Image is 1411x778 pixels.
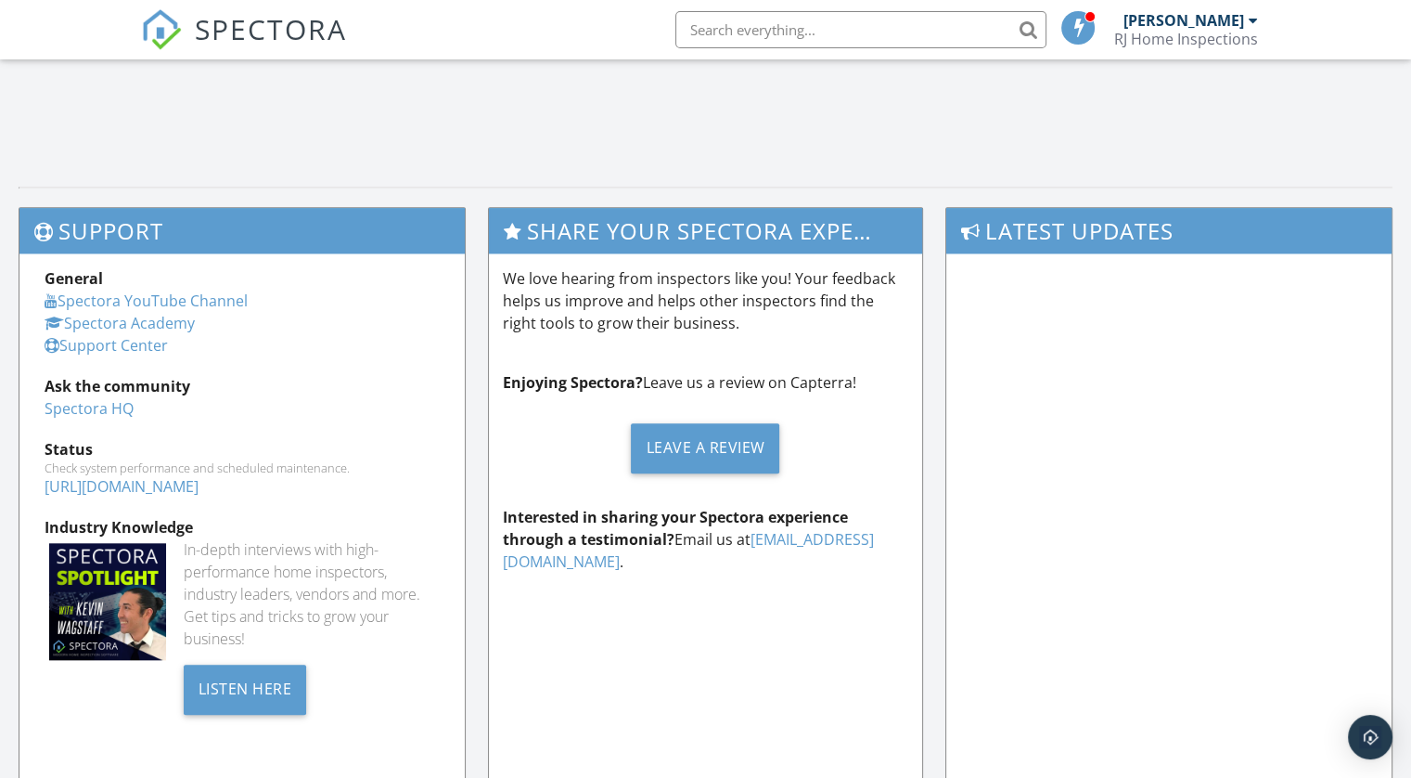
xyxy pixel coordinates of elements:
div: Open Intercom Messenger [1348,715,1392,759]
h3: Support [19,208,465,253]
a: Spectora HQ [45,398,134,419]
h3: Latest Updates [946,208,1392,253]
div: RJ Home Inspections [1114,30,1258,48]
a: Listen Here [184,678,307,698]
div: Listen Here [184,665,307,715]
img: Spectoraspolightmain [49,543,166,660]
a: SPECTORA [141,25,347,64]
input: Search everything... [675,11,1046,48]
span: SPECTORA [195,9,347,48]
a: [EMAIL_ADDRESS][DOMAIN_NAME] [503,529,874,572]
p: Leave us a review on Capterra! [503,371,909,394]
div: Check system performance and scheduled maintenance. [45,460,440,475]
a: Spectora YouTube Channel [45,291,248,311]
strong: Enjoying Spectora? [503,372,643,393]
div: Status [45,438,440,460]
a: Support Center [45,335,168,356]
p: Email us at . [503,506,909,573]
strong: General [45,268,103,289]
div: [PERSON_NAME] [1123,11,1244,30]
strong: Interested in sharing your Spectora experience through a testimonial? [503,507,848,550]
div: Leave a Review [631,423,779,473]
img: The Best Home Inspection Software - Spectora [141,9,182,50]
div: Industry Knowledge [45,516,440,538]
a: [URL][DOMAIN_NAME] [45,476,199,497]
h3: Share Your Spectora Experience [489,208,923,253]
p: We love hearing from inspectors like you! Your feedback helps us improve and helps other inspecto... [503,267,909,334]
div: Ask the community [45,375,440,397]
a: Leave a Review [503,408,909,487]
a: Spectora Academy [45,313,195,333]
div: In-depth interviews with high-performance home inspectors, industry leaders, vendors and more. Ge... [184,538,440,650]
